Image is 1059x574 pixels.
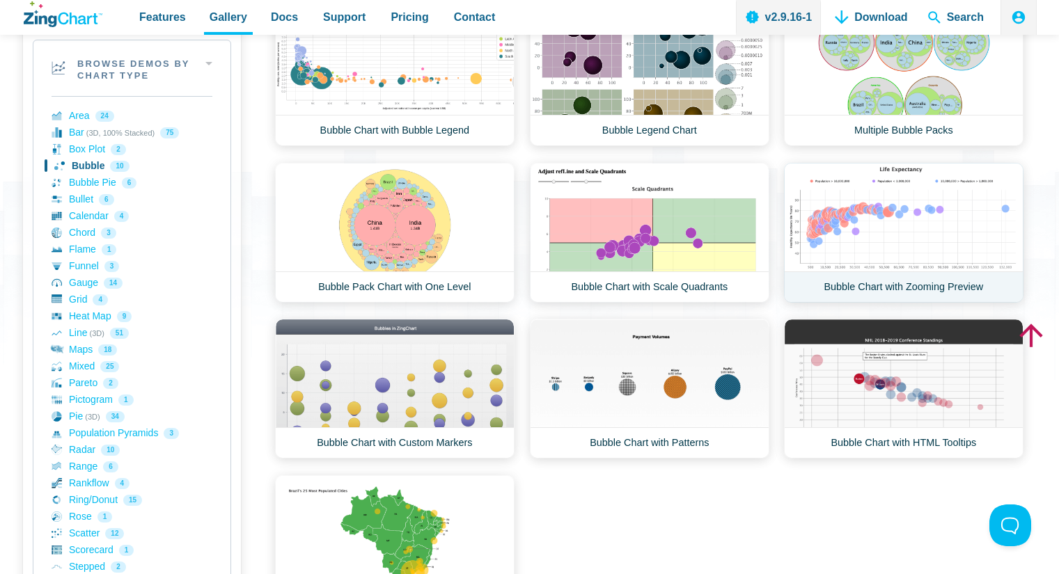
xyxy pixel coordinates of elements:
[530,319,769,459] a: Bubble Chart with Patterns
[275,163,515,303] a: Bubble Pack Chart with One Level
[275,6,515,146] a: Bubble Chart with Bubble Legend
[210,8,247,26] span: Gallery
[530,163,769,303] a: Bubble Chart with Scale Quadrants
[391,8,428,26] span: Pricing
[989,504,1031,546] iframe: Toggle Customer Support
[784,319,1023,459] a: Bubble Chart with HTML Tooltips
[454,8,496,26] span: Contact
[784,163,1023,303] a: Bubble Chart with Zooming Preview
[530,6,769,146] a: Bubble Legend Chart
[33,40,230,96] h2: Browse Demos By Chart Type
[24,1,102,27] a: ZingChart Logo. Click to return to the homepage
[139,8,186,26] span: Features
[271,8,298,26] span: Docs
[784,6,1023,146] a: Multiple Bubble Packs
[323,8,366,26] span: Support
[275,319,515,459] a: Bubble Chart with Custom Markers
